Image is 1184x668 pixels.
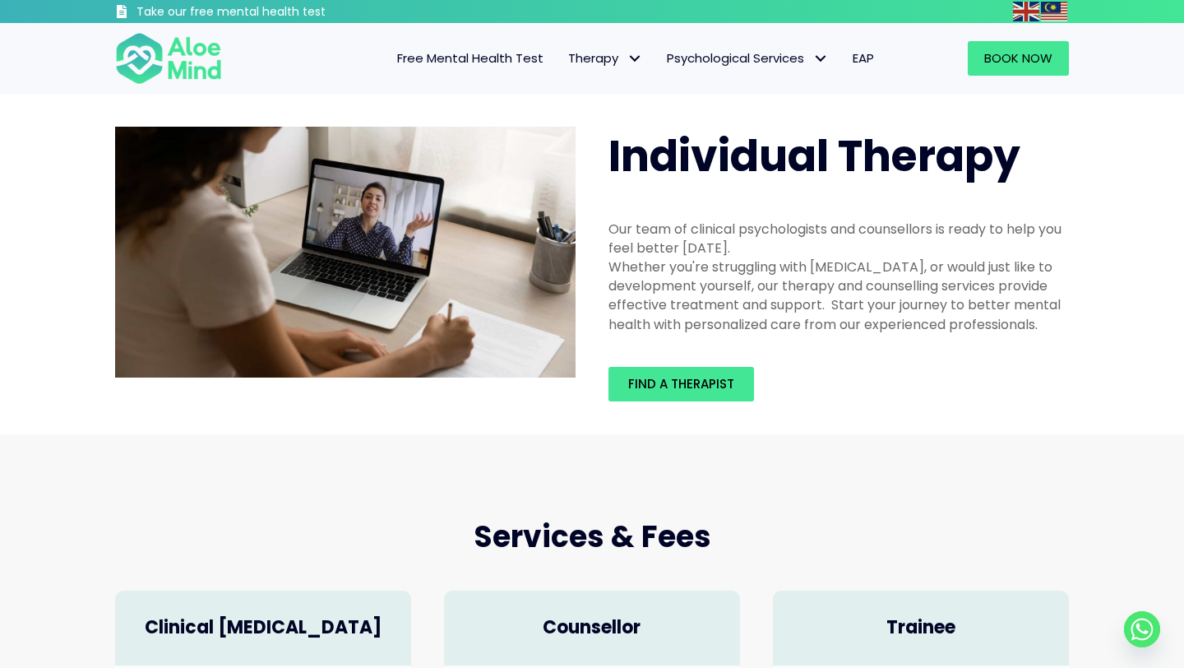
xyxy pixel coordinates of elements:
[460,615,724,641] h4: Counsellor
[115,31,222,86] img: Aloe mind Logo
[628,375,734,392] span: Find a therapist
[115,127,576,378] img: Therapy online individual
[622,47,646,71] span: Therapy: submenu
[667,49,828,67] span: Psychological Services
[556,41,654,76] a: TherapyTherapy: submenu
[853,49,874,67] span: EAP
[1124,611,1160,647] a: Whatsapp
[568,49,642,67] span: Therapy
[115,4,414,23] a: Take our free mental health test
[608,220,1069,257] div: Our team of clinical psychologists and counsellors is ready to help you feel better [DATE].
[984,49,1052,67] span: Book Now
[1013,2,1039,21] img: en
[243,41,886,76] nav: Menu
[808,47,832,71] span: Psychological Services: submenu
[608,257,1069,334] div: Whether you're struggling with [MEDICAL_DATA], or would just like to development yourself, our th...
[608,126,1020,186] span: Individual Therapy
[1041,2,1069,21] a: Malay
[1041,2,1067,21] img: ms
[1013,2,1041,21] a: English
[840,41,886,76] a: EAP
[397,49,543,67] span: Free Mental Health Test
[789,615,1052,641] h4: Trainee
[968,41,1069,76] a: Book Now
[385,41,556,76] a: Free Mental Health Test
[132,615,395,641] h4: Clinical [MEDICAL_DATA]
[136,4,414,21] h3: Take our free mental health test
[654,41,840,76] a: Psychological ServicesPsychological Services: submenu
[608,367,754,401] a: Find a therapist
[474,516,711,558] span: Services & Fees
